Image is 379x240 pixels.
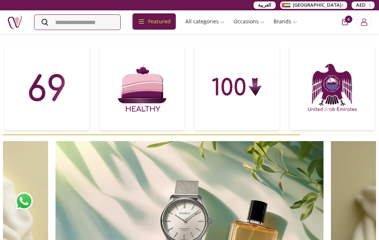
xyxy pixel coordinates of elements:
[282,3,291,7] img: Arabic_dztd3n.png
[342,19,348,25] button: cart-button
[7,15,22,30] img: Nigwa-uae-gifts
[352,1,375,9] button: AED
[195,45,279,131] a: Card Thumbnail
[356,1,366,9] span: AED
[4,45,89,131] a: Card Thumbnail
[269,15,302,28] a: Brands
[258,1,271,9] span: العربية
[290,45,375,131] a: Card Thumbnail
[15,192,33,210] img: whatsapp
[133,13,176,30] div: Featured
[357,15,372,30] button: Login
[229,15,269,28] a: Occasions
[280,1,347,9] button: [GEOGRAPHIC_DATA]
[34,15,120,30] input: Search
[181,15,229,28] a: All categories
[100,45,184,131] a: Card Thumbnail
[345,16,352,23] span: 0
[293,1,341,9] span: [GEOGRAPHIC_DATA]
